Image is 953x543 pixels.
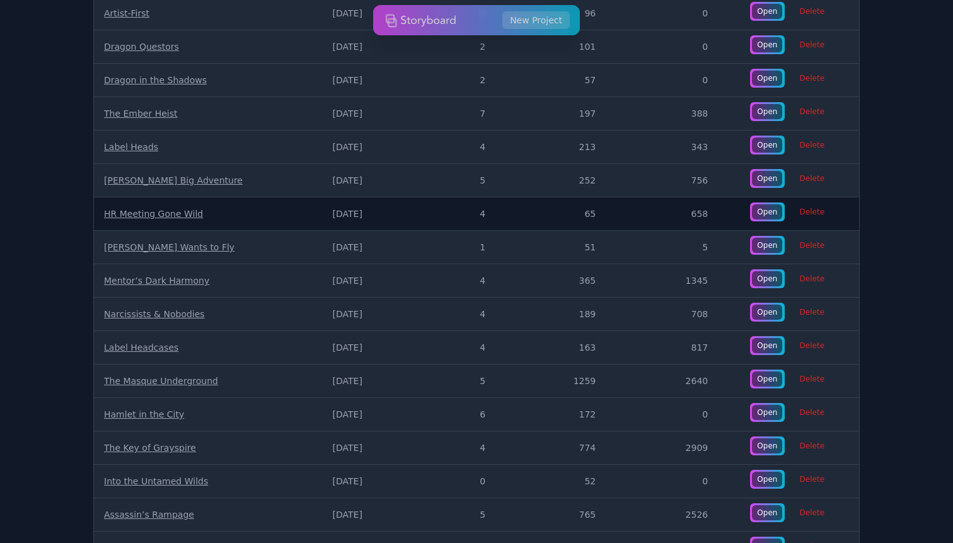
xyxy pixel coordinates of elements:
[752,305,782,320] div: Open
[104,42,179,52] a: Dragon Questors
[752,71,782,86] div: Open
[500,298,611,331] td: 189
[104,276,209,286] a: Mentor’s Dark Harmony
[323,30,402,64] td: [DATE]
[611,465,723,498] td: 0
[752,204,782,219] div: Open
[104,209,203,219] a: HR Meeting Gone Wild
[750,336,784,355] a: Open
[792,470,832,488] span: Delete
[104,142,158,152] a: Label Heads
[323,97,402,131] td: [DATE]
[401,431,500,465] td: 4
[500,465,611,498] td: 52
[611,298,723,331] td: 708
[750,403,784,422] a: Open
[401,498,500,532] td: 5
[611,64,723,97] td: 0
[611,164,723,197] td: 756
[104,242,234,252] a: [PERSON_NAME] Wants to Fly
[792,203,832,221] span: Delete
[323,197,402,231] td: [DATE]
[752,472,782,487] div: Open
[750,202,784,221] a: Open
[500,97,611,131] td: 197
[752,104,782,119] div: Open
[792,303,832,321] span: Delete
[611,398,723,431] td: 0
[752,371,782,387] div: Open
[611,30,723,64] td: 0
[104,376,218,386] a: The Masque Underground
[323,498,402,532] td: [DATE]
[104,476,208,486] a: Into the Untamed Wilds
[611,97,723,131] td: 388
[104,175,243,185] a: [PERSON_NAME] Big Adventure
[323,365,402,398] td: [DATE]
[401,97,500,131] td: 7
[752,137,782,153] div: Open
[750,503,784,522] a: Open
[401,231,500,264] td: 1
[104,309,205,319] a: Narcissists & Nobodies
[750,102,784,121] a: Open
[401,365,500,398] td: 5
[750,35,784,54] a: Open
[500,164,611,197] td: 252
[500,264,611,298] td: 365
[752,37,782,52] div: Open
[104,342,178,353] a: Label Headcases
[752,405,782,420] div: Open
[750,269,784,288] a: Open
[323,64,402,97] td: [DATE]
[792,337,832,354] span: Delete
[500,498,611,532] td: 765
[750,436,784,455] a: Open
[323,164,402,197] td: [DATE]
[611,197,723,231] td: 658
[500,365,611,398] td: 1259
[500,231,611,264] td: 51
[401,30,500,64] td: 2
[323,331,402,365] td: [DATE]
[500,64,611,97] td: 57
[401,131,500,164] td: 4
[792,3,832,20] span: Delete
[611,365,723,398] td: 2640
[750,470,784,489] a: Open
[323,298,402,331] td: [DATE]
[792,404,832,421] span: Delete
[792,504,832,522] span: Delete
[611,431,723,465] td: 2909
[750,303,784,322] a: Open
[500,331,611,365] td: 163
[792,103,832,120] span: Delete
[611,231,723,264] td: 5
[792,170,832,187] span: Delete
[750,69,784,88] a: Open
[401,331,500,365] td: 4
[386,8,456,33] img: storyboard
[752,171,782,186] div: Open
[323,398,402,431] td: [DATE]
[792,69,832,87] span: Delete
[104,75,207,85] a: Dragon in the Shadows
[104,443,196,453] a: The Key of Grayspire
[611,498,723,532] td: 2526
[752,438,782,453] div: Open
[401,398,500,431] td: 6
[500,30,611,64] td: 101
[401,264,500,298] td: 4
[752,271,782,286] div: Open
[323,264,402,298] td: [DATE]
[401,164,500,197] td: 5
[401,197,500,231] td: 4
[750,136,784,155] a: Open
[104,510,194,520] a: Assassin’s Rampage
[502,11,570,29] a: New Project
[752,238,782,253] div: Open
[104,108,178,119] a: The Ember Heist
[792,36,832,54] span: Delete
[323,131,402,164] td: [DATE]
[750,370,784,388] a: Open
